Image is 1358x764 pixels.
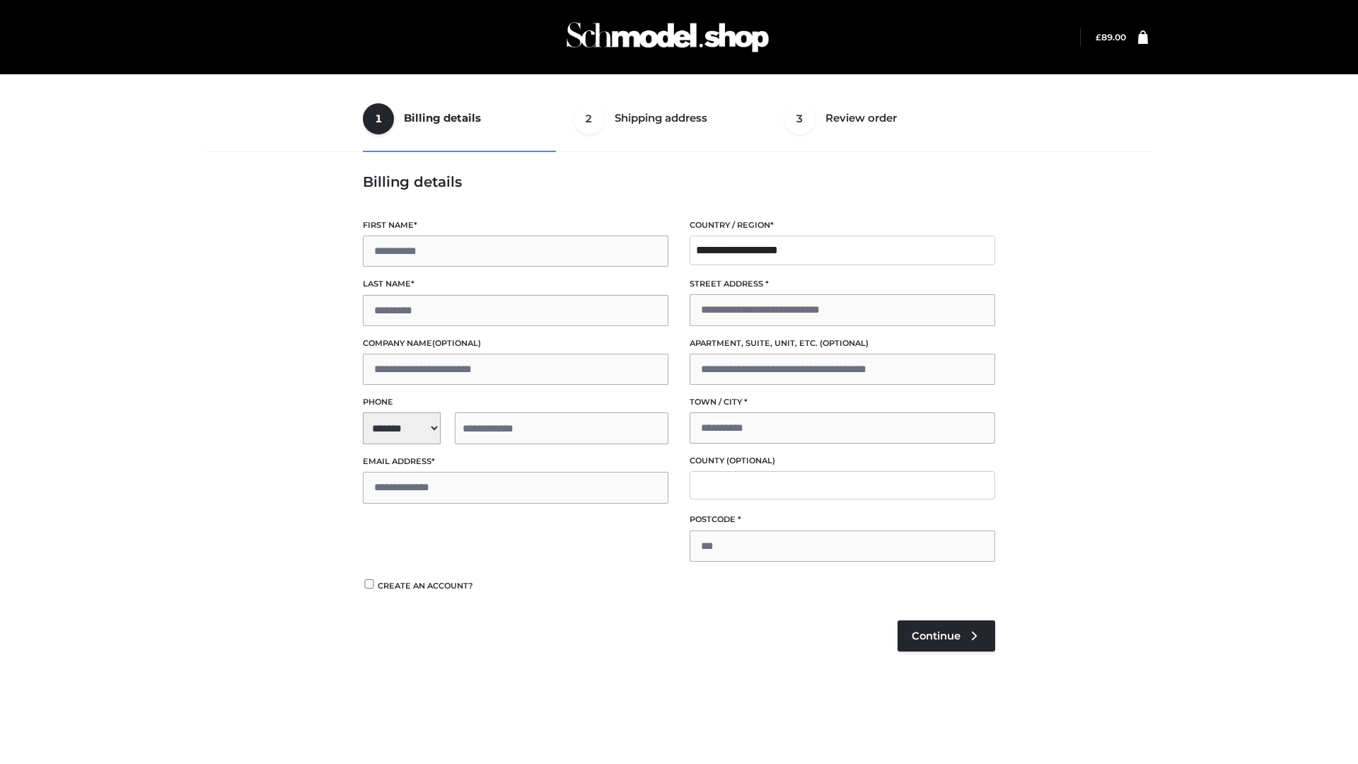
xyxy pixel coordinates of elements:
[820,338,869,348] span: (optional)
[363,337,668,350] label: Company name
[690,219,995,232] label: Country / Region
[363,277,668,291] label: Last name
[1096,32,1126,42] a: £89.00
[912,630,961,642] span: Continue
[1096,32,1126,42] bdi: 89.00
[726,456,775,465] span: (optional)
[562,9,774,65] img: Schmodel Admin 964
[690,337,995,350] label: Apartment, suite, unit, etc.
[898,620,995,652] a: Continue
[690,513,995,526] label: Postcode
[690,454,995,468] label: County
[432,338,481,348] span: (optional)
[363,579,376,589] input: Create an account?
[690,395,995,409] label: Town / City
[363,455,668,468] label: Email address
[363,219,668,232] label: First name
[363,395,668,409] label: Phone
[378,581,473,591] span: Create an account?
[690,277,995,291] label: Street address
[363,173,995,190] h3: Billing details
[1096,32,1101,42] span: £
